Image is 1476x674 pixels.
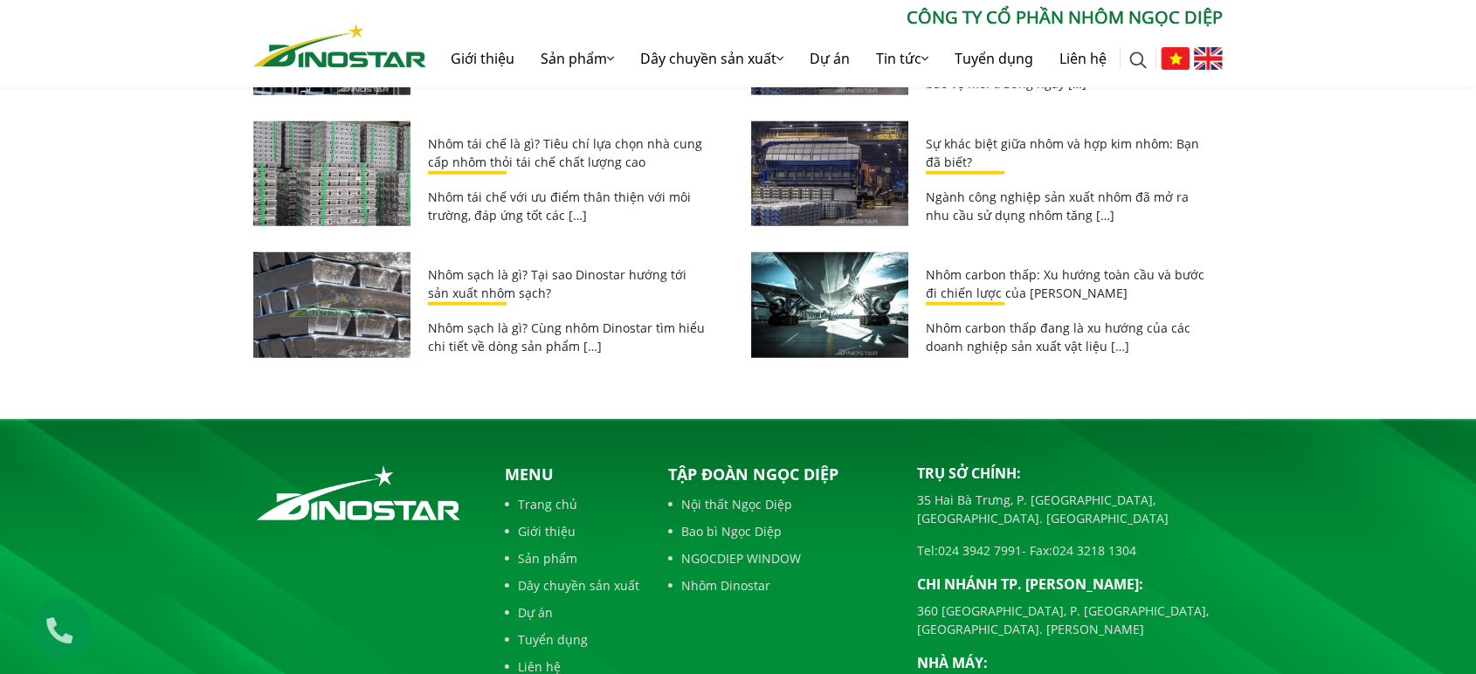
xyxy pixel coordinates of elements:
img: search [1129,52,1147,69]
p: Ngành công nghiệp sản xuất nhôm đã mở ra nhu cầu sử dụng nhôm tăng […] [926,188,1205,224]
a: 024 3218 1304 [1052,542,1136,559]
a: Tin tức [863,31,941,86]
a: Sự khác biệt giữa nhôm và hợp kim nhôm: Bạn đã biết? [926,135,1199,170]
a: Sản phẩm [505,549,639,567]
p: Chi nhánh TP. [PERSON_NAME]: [917,574,1223,595]
a: NGOCDIEP WINDOW [668,549,891,567]
img: English [1194,47,1223,70]
img: Tiếng Việt [1161,47,1190,70]
a: Dự án [797,31,863,86]
img: Nhôm Dinostar [253,24,426,67]
p: Nhôm sạch là gì? Cùng nhôm Dinostar tìm hiểu chi tiết về dòng sản phẩm […] [428,319,707,355]
p: Nhà máy: [917,652,1223,673]
p: 35 Hai Bà Trưng, P. [GEOGRAPHIC_DATA], [GEOGRAPHIC_DATA]. [GEOGRAPHIC_DATA] [917,491,1223,527]
img: Sự khác biệt giữa nhôm và hợp kim nhôm: Bạn đã biết? [751,121,908,227]
a: Tuyển dụng [941,31,1046,86]
a: Trang chủ [505,495,639,513]
img: Nhôm tái chế là gì? Tiêu chí lựa chọn nhà cung cấp nhôm thỏi tái chế chất lượng cao [253,121,410,227]
a: Sản phẩm [528,31,627,86]
a: Dây chuyền sản xuất [505,576,639,595]
p: Tập đoàn Ngọc Diệp [668,463,891,486]
p: CÔNG TY CỔ PHẦN NHÔM NGỌC DIỆP [426,4,1223,31]
p: Nhôm carbon thấp đang là xu hướng của các doanh nghiệp sản xuất vật liệu […] [926,319,1205,355]
a: 024 3942 7991 [938,542,1022,559]
a: Dự án [505,603,639,622]
a: Dây chuyền sản xuất [627,31,797,86]
a: Nhôm tái chế là gì? Tiêu chí lựa chọn nhà cung cấp nhôm thỏi tái chế chất lượng cao [428,135,702,170]
p: Trụ sở chính: [917,463,1223,484]
a: Giới thiệu [505,522,639,540]
p: 360 [GEOGRAPHIC_DATA], P. [GEOGRAPHIC_DATA], [GEOGRAPHIC_DATA]. [PERSON_NAME] [917,602,1223,638]
a: Tuyển dụng [505,630,639,649]
a: Giới thiệu [438,31,528,86]
a: Bao bì Ngọc Diệp [668,522,891,540]
a: Nhôm sạch là gì? Tại sao Dinostar hướng tới sản xuất nhôm sạch? [428,266,686,301]
a: Nhôm Dinostar [668,576,891,595]
p: Menu [505,463,639,486]
p: Tel: - Fax: [917,541,1223,560]
p: Nhôm tái chế với ưu điểm thân thiện với môi trường, đáp ứng tốt các […] [428,188,707,224]
img: Nhôm sạch là gì? Tại sao Dinostar hướng tới sản xuất nhôm sạch? [253,252,410,358]
a: Nhôm carbon thấp: Xu hướng toàn cầu và bước đi chiến lược của [PERSON_NAME] [926,266,1204,301]
img: Nhôm carbon thấp: Xu hướng toàn cầu và bước đi chiến lược của Nhôm Ngọc Diệp [751,252,908,358]
img: logo_footer [253,463,464,524]
a: Nội thất Ngọc Diệp [668,495,891,513]
a: Liên hệ [1046,31,1120,86]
